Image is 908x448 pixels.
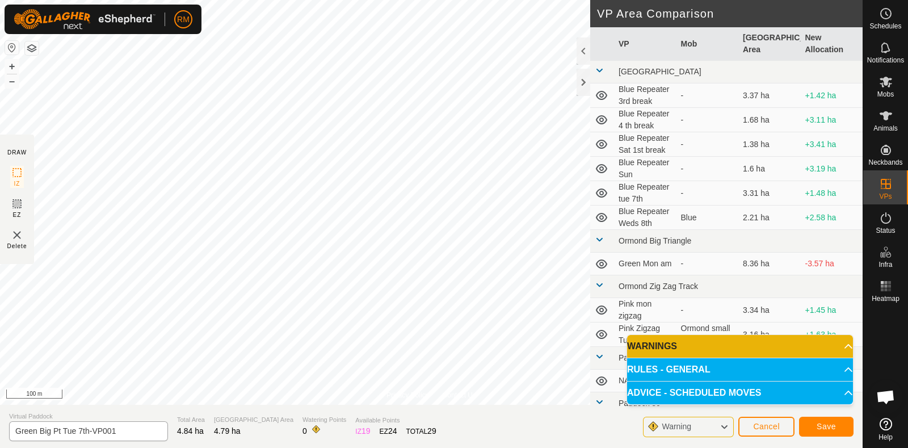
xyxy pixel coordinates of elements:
[302,415,346,425] span: Watering Points
[801,298,863,323] td: +1.45 ha
[863,413,908,445] a: Help
[7,148,27,157] div: DRAW
[801,108,863,132] td: +3.11 ha
[380,425,397,437] div: EZ
[614,83,676,108] td: Blue Repeater 3rd break
[676,27,739,61] th: Mob
[681,187,734,199] div: -
[619,399,661,408] span: Paddock 89
[753,422,780,431] span: Cancel
[738,108,801,132] td: 1.68 ha
[5,60,19,73] button: +
[627,382,853,404] p-accordion-header: ADVICE - SCHEDULED MOVES
[614,132,676,157] td: Blue Repeater Sat 1st break
[817,422,836,431] span: Save
[597,7,863,20] h2: VP Area Comparison
[13,211,22,219] span: EZ
[627,388,761,397] span: ADVICE - SCHEDULED MOVES
[801,157,863,181] td: +3.19 ha
[681,212,734,224] div: Blue
[681,258,734,270] div: -
[869,23,901,30] span: Schedules
[872,295,899,302] span: Heatmap
[177,415,205,425] span: Total Area
[801,181,863,206] td: +1.48 ha
[681,114,734,126] div: -
[443,390,476,400] a: Contact Us
[738,206,801,230] td: 2.21 ha
[10,228,24,242] img: VP
[427,426,436,436] span: 29
[214,426,241,436] span: 4.79 ha
[614,181,676,206] td: Blue Repeater tue 7th
[5,41,19,55] button: Reset Map
[738,298,801,323] td: 3.34 ha
[801,323,863,347] td: +1.63 ha
[738,253,801,275] td: 8.36 ha
[801,132,863,157] td: +3.41 ha
[738,157,801,181] td: 1.6 ha
[873,125,898,132] span: Animals
[878,434,893,441] span: Help
[801,206,863,230] td: +2.58 ha
[801,27,863,61] th: New Allocation
[406,425,436,437] div: TOTAL
[738,27,801,61] th: [GEOGRAPHIC_DATA] Area
[614,323,676,347] td: Pink Zigzag Tue
[614,108,676,132] td: Blue Repeater 4 th break
[214,415,293,425] span: [GEOGRAPHIC_DATA] Area
[627,335,853,358] p-accordion-header: WARNINGS
[867,57,904,64] span: Notifications
[177,14,190,26] span: RM
[627,365,711,374] span: RULES - GENERAL
[876,227,895,234] span: Status
[868,159,902,166] span: Neckbands
[614,298,676,323] td: Pink mon zigzag
[738,83,801,108] td: 3.37 ha
[799,417,854,437] button: Save
[878,261,892,268] span: Infra
[614,27,676,61] th: VP
[879,193,892,200] span: VPs
[25,41,39,55] button: Map Layers
[614,370,676,392] td: NA3 WED PM
[14,179,20,188] span: IZ
[681,90,734,102] div: -
[14,9,155,30] img: Gallagher Logo
[738,132,801,157] td: 1.38 ha
[619,353,665,362] span: Paddock 129
[7,242,27,250] span: Delete
[738,181,801,206] td: 3.31 ha
[614,253,676,275] td: Green Mon am
[738,417,794,437] button: Cancel
[662,422,691,431] span: Warning
[9,412,168,421] span: Virtual Paddock
[869,380,903,414] div: Open chat
[681,304,734,316] div: -
[361,426,371,436] span: 19
[614,206,676,230] td: Blue Repeater Weds 8th
[619,282,698,291] span: Ormond Zig Zag Track
[302,426,307,436] span: 0
[5,74,19,88] button: –
[681,163,734,175] div: -
[614,157,676,181] td: Blue Repeater Sun
[801,83,863,108] td: +1.42 ha
[177,426,204,436] span: 4.84 ha
[627,358,853,381] p-accordion-header: RULES - GENERAL
[388,426,397,436] span: 24
[386,390,429,400] a: Privacy Policy
[681,139,734,150] div: -
[619,236,691,245] span: Ormond Big Triangle
[877,91,894,98] span: Mobs
[627,342,677,351] span: WARNINGS
[681,323,734,346] div: Ormond small pivot kale
[738,323,801,347] td: 3.16 ha
[619,67,701,76] span: [GEOGRAPHIC_DATA]
[355,416,436,425] span: Available Points
[355,425,370,437] div: IZ
[801,253,863,275] td: -3.57 ha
